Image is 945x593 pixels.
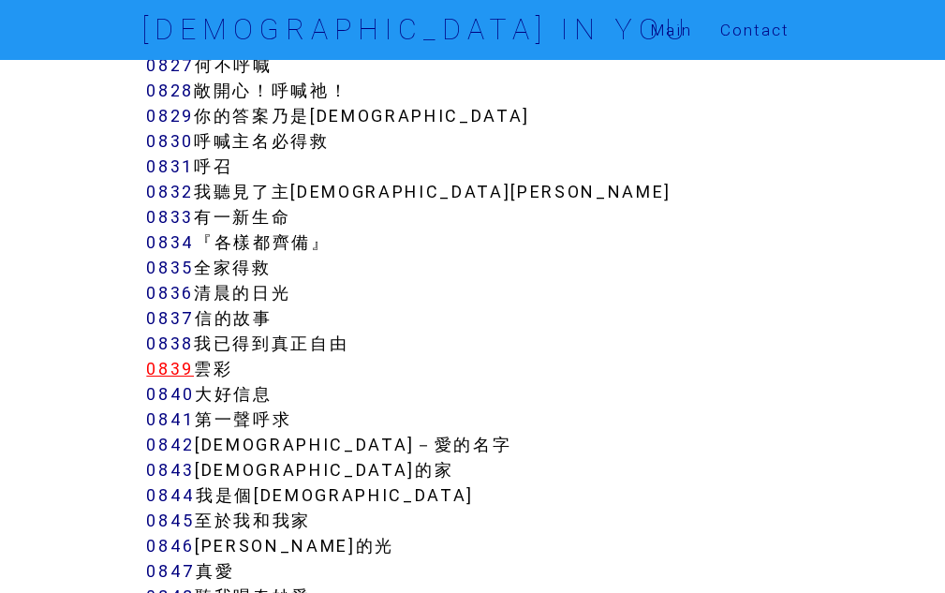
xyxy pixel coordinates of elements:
[146,459,195,481] a: 0843
[146,80,194,101] a: 0828
[146,560,196,582] a: 0847
[146,54,195,76] a: 0827
[865,509,931,579] iframe: Chat
[146,105,194,126] a: 0829
[146,383,195,405] a: 0840
[146,257,194,278] a: 0835
[146,206,194,228] a: 0833
[146,358,194,379] a: 0839
[146,231,195,253] a: 0834
[146,156,194,177] a: 0831
[146,510,195,531] a: 0845
[146,535,195,556] a: 0846
[146,408,195,430] a: 0841
[146,333,194,354] a: 0838
[146,181,194,202] a: 0832
[146,484,196,506] a: 0844
[146,130,194,152] a: 0830
[146,307,195,329] a: 0837
[146,282,194,304] a: 0836
[146,434,195,455] a: 0842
